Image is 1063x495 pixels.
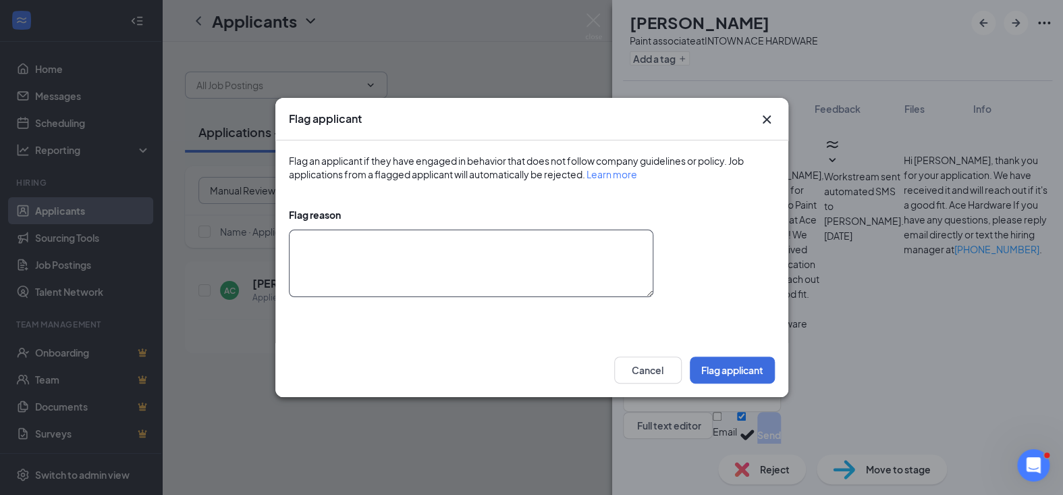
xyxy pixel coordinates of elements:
button: Cancel [614,357,682,384]
iframe: Intercom live chat [1017,449,1050,481]
div: Flag reason [289,208,775,222]
h3: Flag applicant [289,111,362,126]
div: Flag an applicant if they have engaged in behavior that does not follow company guidelines or pol... [289,154,775,181]
a: Learn more [587,168,637,180]
button: Flag applicant [690,357,775,384]
svg: Cross [759,111,775,128]
button: Close [759,111,775,128]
